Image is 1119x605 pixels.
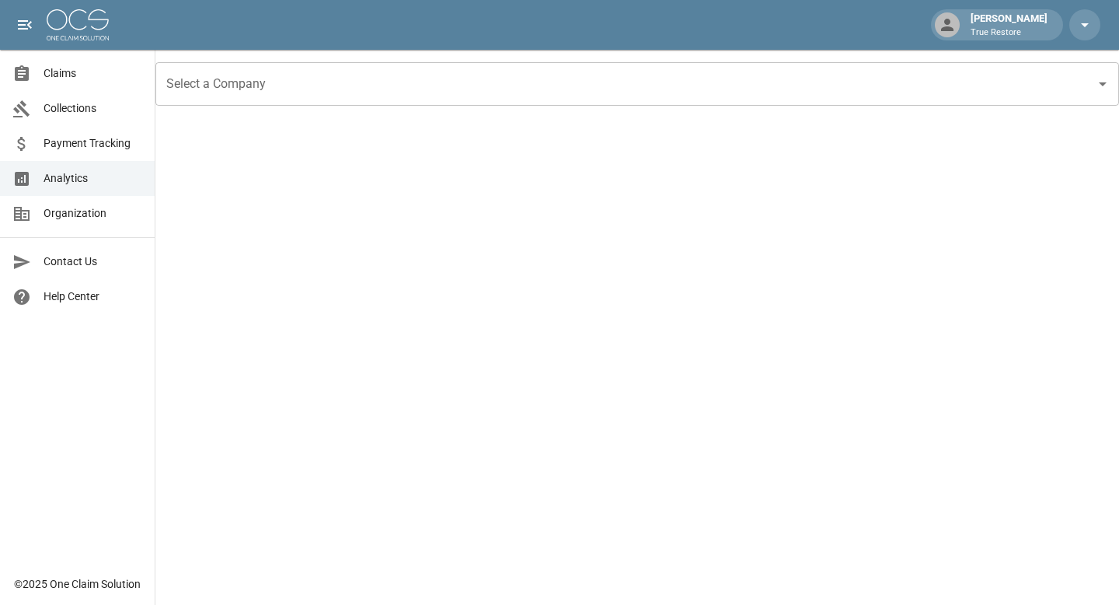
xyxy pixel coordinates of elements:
span: Contact Us [44,254,142,270]
div: © 2025 One Claim Solution [14,576,141,592]
span: Claims [44,65,142,82]
span: Analytics [44,170,142,187]
img: ocs-logo-white-transparent.png [47,9,109,40]
span: Payment Tracking [44,135,142,152]
span: Organization [44,205,142,222]
button: open drawer [9,9,40,40]
p: True Restore [971,26,1048,40]
span: Help Center [44,289,142,305]
div: [PERSON_NAME] [964,11,1054,39]
button: Open [1092,73,1114,95]
span: Collections [44,100,142,117]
